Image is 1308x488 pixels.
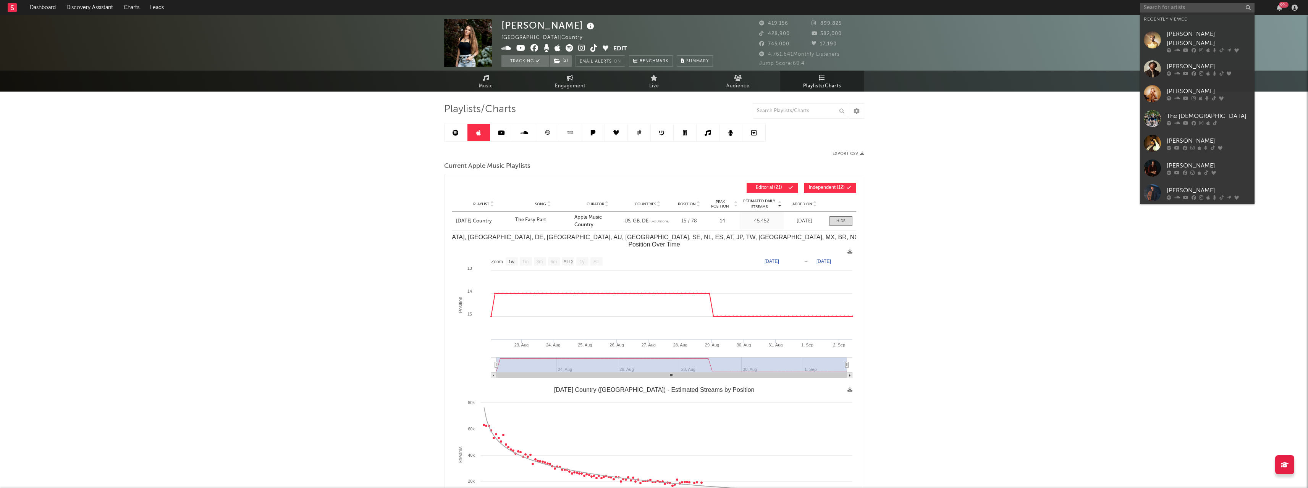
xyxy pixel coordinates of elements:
[833,151,864,156] button: Export CSV
[467,266,472,271] text: 13
[1140,81,1255,106] a: [PERSON_NAME]
[593,259,598,264] text: All
[1167,136,1251,145] div: [PERSON_NAME]
[812,31,842,36] span: 582,000
[804,259,808,264] text: →
[458,297,463,313] text: Position
[705,343,719,347] text: 29. Aug
[677,55,713,67] button: Summary
[635,202,656,206] span: Countries
[515,216,546,224] div: The Easy Part
[629,55,673,67] a: Benchmark
[563,259,572,264] text: YTD
[612,71,696,92] a: Live
[514,343,528,347] text: 23. Aug
[555,82,585,91] span: Engagement
[310,234,998,248] text: The Easy Part - [DATE] Country ([GEOGRAPHIC_DATA], [GEOGRAPHIC_DATA], DE, [GEOGRAPHIC_DATA], AU, ...
[759,31,790,36] span: 428,900
[1167,161,1251,170] div: [PERSON_NAME]
[468,427,475,431] text: 60k
[742,217,782,225] div: 45,452
[678,202,696,206] span: Position
[780,71,864,92] a: Playlists/Charts
[468,479,475,483] text: 20k
[456,217,511,225] a: [DATE] Country
[726,82,750,91] span: Audience
[804,183,856,193] button: Independent(12)
[458,446,463,464] text: Streams
[812,21,842,26] span: 899,825
[554,387,754,393] text: [DATE] Country ([GEOGRAPHIC_DATA]) - Estimated Streams by Position
[549,55,572,67] span: ( 2 )
[801,343,813,347] text: 1. Sep
[641,343,655,347] text: 27. Aug
[759,52,840,57] span: 4,761,641 Monthly Listeners
[614,60,621,64] em: On
[610,343,624,347] text: 26. Aug
[501,55,549,67] button: Tracking
[501,33,591,42] div: [GEOGRAPHIC_DATA] | Country
[587,202,604,206] span: Curator
[747,183,798,193] button: Editorial(21)
[444,71,528,92] a: Music
[742,198,777,210] span: Estimated Daily Streams
[1167,30,1251,48] div: [PERSON_NAME] [PERSON_NAME]
[696,71,780,92] a: Audience
[1140,3,1255,13] input: Search for artists
[1277,5,1282,11] button: 99+
[1140,131,1255,156] a: [PERSON_NAME]
[752,185,787,190] span: Editorial ( 21 )
[467,312,472,316] text: 15
[578,343,592,347] text: 25. Aug
[1140,156,1255,180] a: [PERSON_NAME]
[792,202,812,206] span: Added On
[574,215,602,227] strong: Apple Music Country
[765,259,779,264] text: [DATE]
[579,259,584,264] text: 1y
[1144,15,1251,24] div: Recently Viewed
[1279,2,1289,8] div: 99 +
[753,103,848,119] input: Search Playlists/Charts
[816,259,831,264] text: [DATE]
[479,82,493,91] span: Music
[501,19,596,32] div: [PERSON_NAME]
[759,42,789,47] span: 745,000
[528,71,612,92] a: Engagement
[640,219,648,224] a: DE
[468,400,475,405] text: 80k
[707,200,733,209] span: Peak Position
[467,289,472,293] text: 14
[707,217,738,225] div: 14
[444,162,530,171] span: Current Apple Music Playlists
[546,343,560,347] text: 24. Aug
[673,343,687,347] text: 28. Aug
[1167,62,1251,71] div: [PERSON_NAME]
[536,259,543,264] text: 3m
[649,82,659,91] span: Live
[491,259,503,264] text: Zoom
[786,217,824,225] div: [DATE]
[1167,87,1251,96] div: [PERSON_NAME]
[833,343,845,347] text: 2. Sep
[1140,106,1255,131] a: The [DEMOGRAPHIC_DATA]
[452,231,856,383] svg: The Easy Part - Today’s Country (US, GB, DE, CA, AU, FR, SE, NL, ES, AT, JP, TW, DK, MX, BR, NO, ...
[675,217,703,225] div: 15 / 78
[522,259,529,264] text: 1m
[550,55,572,67] button: (2)
[444,105,516,114] span: Playlists/Charts
[768,343,783,347] text: 31. Aug
[1167,186,1251,195] div: [PERSON_NAME]
[736,343,750,347] text: 30. Aug
[576,55,625,67] button: Email AlertsOn
[1140,26,1255,56] a: [PERSON_NAME] [PERSON_NAME]
[812,42,837,47] span: 17,190
[1167,111,1251,121] div: The [DEMOGRAPHIC_DATA]
[759,61,805,66] span: Jump Score: 60.4
[650,219,669,224] span: (+ 20 more)
[803,82,841,91] span: Playlists/Charts
[759,21,788,26] span: 419,156
[468,453,475,457] text: 40k
[686,59,709,63] span: Summary
[631,219,640,224] a: GB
